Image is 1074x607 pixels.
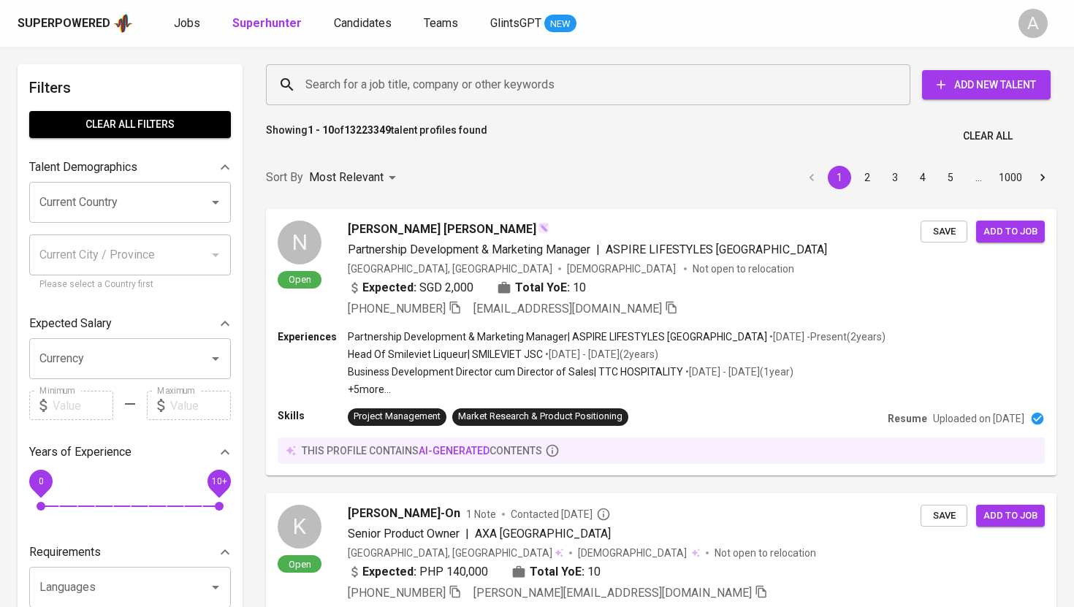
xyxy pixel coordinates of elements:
svg: By Philippines recruiter [596,507,611,522]
p: Resume [888,411,927,426]
p: Sort By [266,169,303,186]
button: Go to next page [1031,166,1054,189]
a: NOpen[PERSON_NAME] [PERSON_NAME]Partnership Development & Marketing Manager|ASPIRE LIFESTYLES [GE... [266,209,1056,476]
p: Expected Salary [29,315,112,332]
span: Open [283,558,317,570]
span: Add New Talent [934,76,1039,94]
div: Years of Experience [29,438,231,467]
p: • [DATE] - Present ( 2 years ) [767,329,886,344]
p: Skills [278,408,348,423]
button: Go to page 3 [883,166,907,189]
span: Partnership Development & Marketing Manager [348,243,590,256]
div: [GEOGRAPHIC_DATA], [GEOGRAPHIC_DATA] [348,546,563,560]
div: Market Research & Product Positioning [458,410,622,424]
p: Partnership Development & Marketing Manager | ASPIRE LIFESTYLES [GEOGRAPHIC_DATA] [348,329,767,344]
span: | [465,525,469,543]
span: Candidates [334,16,392,30]
p: Talent Demographics [29,159,137,176]
span: NEW [544,17,576,31]
p: Not open to relocation [693,261,794,276]
button: Save [921,221,967,243]
div: A [1018,9,1048,38]
p: +5 more ... [348,382,886,397]
p: Showing of talent profiles found [266,123,487,150]
button: Open [205,577,226,598]
button: Save [921,505,967,527]
span: 0 [38,476,43,486]
img: app logo [113,12,133,34]
span: [PERSON_NAME] [PERSON_NAME] [348,221,536,238]
span: Senior Product Owner [348,527,460,541]
p: Experiences [278,329,348,344]
b: Total YoE: [515,279,570,297]
span: Add to job [983,224,1037,240]
nav: pagination navigation [798,166,1056,189]
p: this profile contains contents [302,443,542,458]
input: Value [53,391,113,420]
span: Save [928,224,960,240]
div: PHP 140,000 [348,563,488,581]
b: Superhunter [232,16,302,30]
div: SGD 2,000 [348,279,473,297]
span: [DEMOGRAPHIC_DATA] [567,261,678,276]
span: ASPIRE LIFESTYLES [GEOGRAPHIC_DATA] [606,243,827,256]
b: Expected: [362,563,416,581]
p: Business Development Director cum Director of Sales | TTC HOSPITALITY [348,364,683,379]
span: [PERSON_NAME][EMAIL_ADDRESS][DOMAIN_NAME] [473,586,752,600]
a: GlintsGPT NEW [490,15,576,33]
button: Open [205,348,226,369]
span: Clear All [963,127,1013,145]
span: Add to job [983,508,1037,524]
span: Clear All filters [41,115,219,134]
button: Go to page 4 [911,166,934,189]
span: 10 [587,563,601,581]
span: Save [928,508,960,524]
span: [PHONE_NUMBER] [348,302,446,316]
div: Most Relevant [309,164,401,191]
p: • [DATE] - [DATE] ( 1 year ) [683,364,793,379]
span: Jobs [174,16,200,30]
p: Head Of Smileviet Liqueur | SMILEVIET JSC [348,347,543,362]
span: [PHONE_NUMBER] [348,586,446,600]
span: Teams [424,16,458,30]
div: … [967,170,990,185]
p: Years of Experience [29,443,132,461]
p: • [DATE] - [DATE] ( 2 years ) [543,347,658,362]
b: Total YoE: [530,563,584,581]
div: N [278,221,321,264]
p: Requirements [29,543,101,561]
a: Candidates [334,15,395,33]
div: K [278,505,321,549]
span: Contacted [DATE] [511,507,611,522]
button: Open [205,192,226,213]
button: Go to page 2 [856,166,879,189]
b: 13223349 [344,124,391,136]
div: Talent Demographics [29,153,231,182]
a: Superhunter [232,15,305,33]
button: Add to job [976,221,1045,243]
h6: Filters [29,76,231,99]
span: 1 Note [466,507,496,522]
button: Add to job [976,505,1045,527]
button: Go to page 5 [939,166,962,189]
span: 10 [573,279,586,297]
img: magic_wand.svg [538,222,549,234]
button: Go to page 1000 [994,166,1027,189]
button: Clear All filters [29,111,231,138]
span: AXA [GEOGRAPHIC_DATA] [475,527,611,541]
input: Value [170,391,231,420]
button: Add New Talent [922,70,1051,99]
span: | [596,241,600,259]
div: [GEOGRAPHIC_DATA], [GEOGRAPHIC_DATA] [348,261,552,276]
p: Please select a Country first [39,278,221,292]
p: Uploaded on [DATE] [933,411,1024,426]
span: GlintsGPT [490,16,541,30]
div: Superpowered [18,15,110,32]
button: Clear All [957,123,1018,150]
b: Expected: [362,279,416,297]
span: Open [283,273,317,286]
a: Superpoweredapp logo [18,12,133,34]
div: Project Management [354,410,441,424]
span: AI-generated [419,445,490,457]
div: Expected Salary [29,309,231,338]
